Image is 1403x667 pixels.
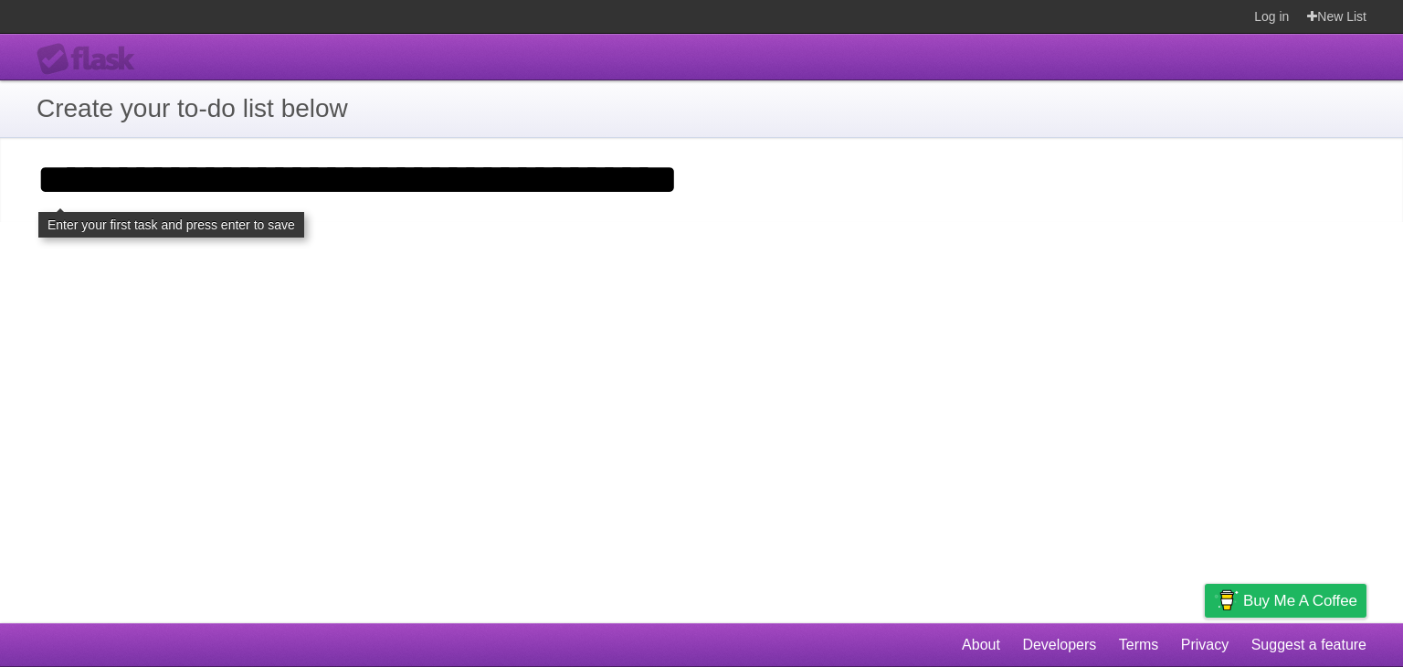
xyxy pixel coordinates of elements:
[962,628,1000,662] a: About
[1243,585,1357,617] span: Buy me a coffee
[1205,584,1366,618] a: Buy me a coffee
[1119,628,1159,662] a: Terms
[37,43,146,76] div: Flask
[1251,628,1366,662] a: Suggest a feature
[1181,628,1229,662] a: Privacy
[37,90,1366,128] h1: Create your to-do list below
[1214,585,1239,616] img: Buy me a coffee
[1022,628,1096,662] a: Developers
